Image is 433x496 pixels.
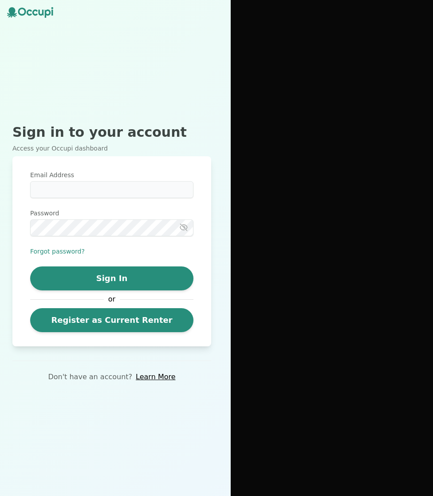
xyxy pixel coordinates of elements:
span: or [104,294,120,305]
p: Access your Occupi dashboard [12,144,211,153]
label: Email Address [30,171,193,179]
a: Register as Current Renter [30,308,193,332]
a: Learn More [136,372,175,382]
button: Sign In [30,266,193,290]
button: Forgot password? [30,247,85,256]
label: Password [30,209,193,218]
h2: Sign in to your account [12,124,211,140]
p: Don't have an account? [48,372,132,382]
